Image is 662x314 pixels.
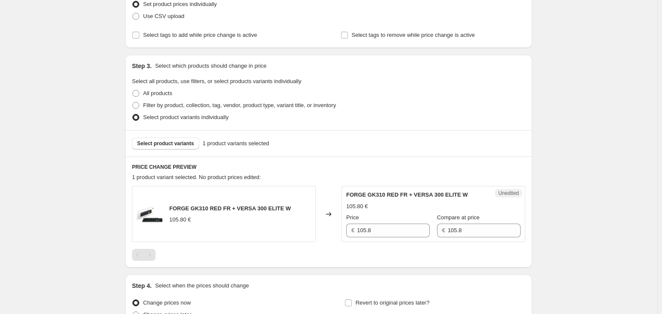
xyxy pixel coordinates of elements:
[132,62,152,70] h2: Step 3.
[169,215,191,224] div: 105.80 €
[143,299,191,306] span: Change prices now
[132,164,525,170] h6: PRICE CHANGE PREVIEW
[498,190,519,197] span: Unedited
[143,1,217,7] span: Set product prices individually
[132,249,156,261] nav: Pagination
[143,102,336,108] span: Filter by product, collection, tag, vendor, product type, variant title, or inventory
[351,227,354,233] span: €
[346,202,368,211] div: 105.80 €
[137,201,162,227] img: 1024_af5220d3-85b4-4731-ba6f-ae9388b62762_80x.png
[132,78,301,84] span: Select all products, use filters, or select products variants individually
[155,281,249,290] p: Select when the prices should change
[132,281,152,290] h2: Step 4.
[143,90,172,96] span: All products
[437,214,480,221] span: Compare at price
[346,191,468,198] span: FORGE GK310 RED FR + VERSA 300 ELITE W
[356,299,430,306] span: Revert to original prices later?
[132,174,261,180] span: 1 product variant selected. No product prices edited:
[143,13,184,19] span: Use CSV upload
[132,138,199,150] button: Select product variants
[442,227,445,233] span: €
[346,214,359,221] span: Price
[143,32,257,38] span: Select tags to add while price change is active
[352,32,475,38] span: Select tags to remove while price change is active
[143,114,228,120] span: Select product variants individually
[203,139,269,148] span: 1 product variants selected
[137,140,194,147] span: Select product variants
[169,205,291,212] span: FORGE GK310 RED FR + VERSA 300 ELITE W
[155,62,267,70] p: Select which products should change in price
